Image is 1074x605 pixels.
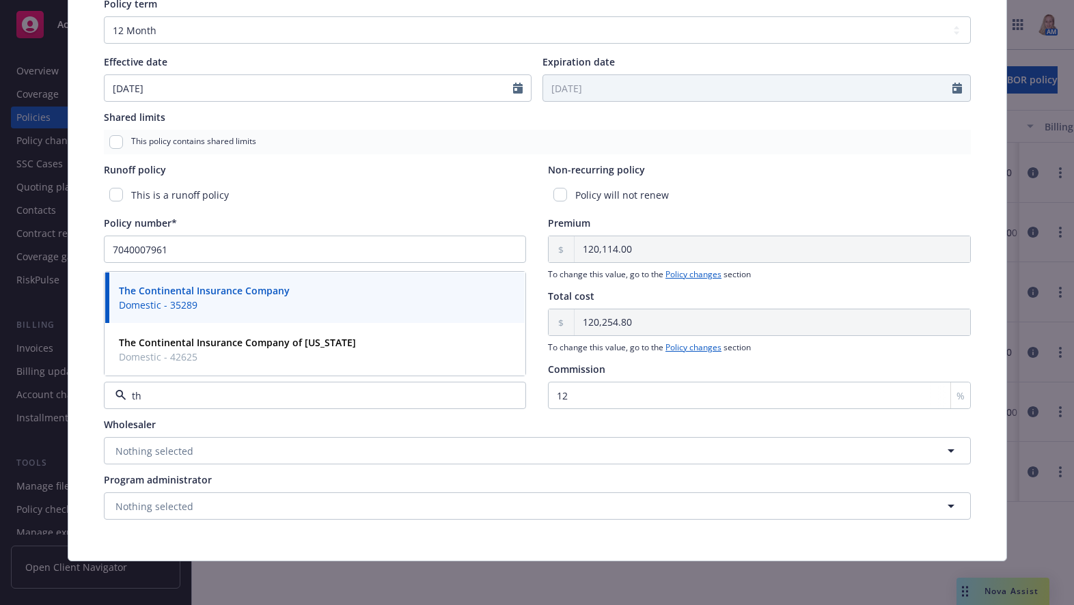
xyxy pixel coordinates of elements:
[104,130,971,154] div: This policy contains shared limits
[665,268,721,280] a: Policy changes
[548,216,590,229] span: Premium
[104,163,166,176] span: Runoff policy
[104,473,212,486] span: Program administrator
[548,268,971,281] span: To change this value, go to the section
[104,437,971,464] button: Nothing selected
[513,83,523,94] svg: Calendar
[104,55,167,68] span: Effective date
[548,341,971,354] span: To change this value, go to the section
[119,350,356,364] span: Domestic - 42625
[115,444,193,458] span: Nothing selected
[126,389,499,403] input: Select a writing company
[105,75,514,101] input: MM/DD/YYYY
[542,55,615,68] span: Expiration date
[575,309,970,335] input: 0.00
[548,363,605,376] span: Commission
[665,341,721,353] a: Policy changes
[952,83,962,94] svg: Calendar
[115,499,193,513] span: Nothing selected
[104,418,156,431] span: Wholesaler
[548,290,594,302] span: Total cost
[119,298,290,312] span: Domestic - 35289
[575,236,970,262] input: 0.00
[104,111,165,124] span: Shared limits
[548,182,971,208] div: Policy will not renew
[119,336,356,349] strong: The Continental Insurance Company of [US_STATE]
[548,163,645,176] span: Non-recurring policy
[956,389,965,403] span: %
[104,492,971,520] button: Nothing selected
[104,216,177,229] span: Policy number*
[119,284,290,297] strong: The Continental Insurance Company
[543,75,952,101] input: MM/DD/YYYY
[104,182,527,208] div: This is a runoff policy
